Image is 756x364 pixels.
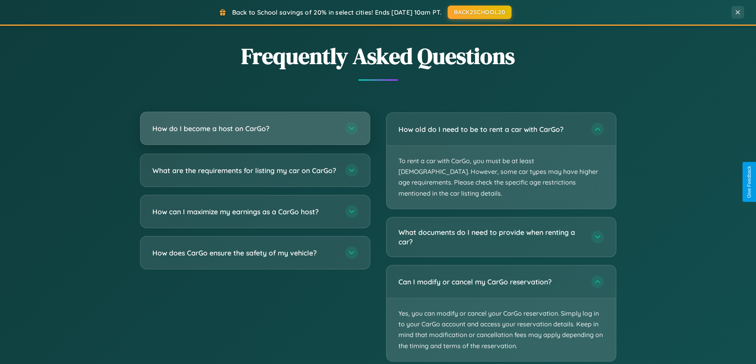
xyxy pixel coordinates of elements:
span: Back to School savings of 20% in select cities! Ends [DATE] 10am PT. [232,8,442,16]
p: To rent a car with CarGo, you must be at least [DEMOGRAPHIC_DATA]. However, some car types may ha... [387,146,616,209]
h3: What are the requirements for listing my car on CarGo? [152,166,337,175]
h3: How do I become a host on CarGo? [152,124,337,133]
h2: Frequently Asked Questions [140,41,616,71]
p: Yes, you can modify or cancel your CarGo reservation. Simply log in to your CarGo account and acc... [387,298,616,361]
h3: What documents do I need to provide when renting a car? [398,227,583,247]
h3: Can I modify or cancel my CarGo reservation? [398,277,583,287]
h3: How can I maximize my earnings as a CarGo host? [152,207,337,217]
div: Give Feedback [746,166,752,198]
h3: How old do I need to be to rent a car with CarGo? [398,124,583,134]
button: BACK2SCHOOL20 [448,6,512,19]
h3: How does CarGo ensure the safety of my vehicle? [152,248,337,258]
